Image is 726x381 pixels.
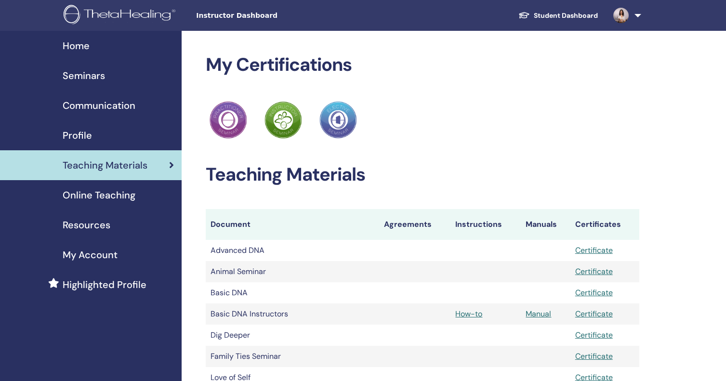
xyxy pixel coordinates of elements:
[518,11,530,19] img: graduation-cap-white.svg
[63,248,118,262] span: My Account
[206,325,379,346] td: Dig Deeper
[196,11,341,21] span: Instructor Dashboard
[63,98,135,113] span: Communication
[64,5,179,26] img: logo.png
[575,309,613,319] a: Certificate
[526,309,551,319] a: Manual
[63,68,105,83] span: Seminars
[379,209,451,240] th: Agreements
[63,39,90,53] span: Home
[63,218,110,232] span: Resources
[521,209,570,240] th: Manuals
[63,277,146,292] span: Highlighted Profile
[206,303,379,325] td: Basic DNA Instructors
[63,188,135,202] span: Online Teaching
[575,266,613,276] a: Certificate
[206,261,379,282] td: Animal Seminar
[206,240,379,261] td: Advanced DNA
[206,209,379,240] th: Document
[264,101,302,139] img: Practitioner
[575,351,613,361] a: Certificate
[210,101,247,139] img: Practitioner
[575,330,613,340] a: Certificate
[450,209,521,240] th: Instructions
[206,282,379,303] td: Basic DNA
[206,54,639,76] h2: My Certifications
[570,209,639,240] th: Certificates
[63,128,92,143] span: Profile
[511,7,606,25] a: Student Dashboard
[575,288,613,298] a: Certificate
[613,8,629,23] img: default.jpg
[575,245,613,255] a: Certificate
[206,164,639,186] h2: Teaching Materials
[63,158,147,172] span: Teaching Materials
[206,346,379,367] td: Family Ties Seminar
[319,101,357,139] img: Practitioner
[455,309,482,319] a: How-to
